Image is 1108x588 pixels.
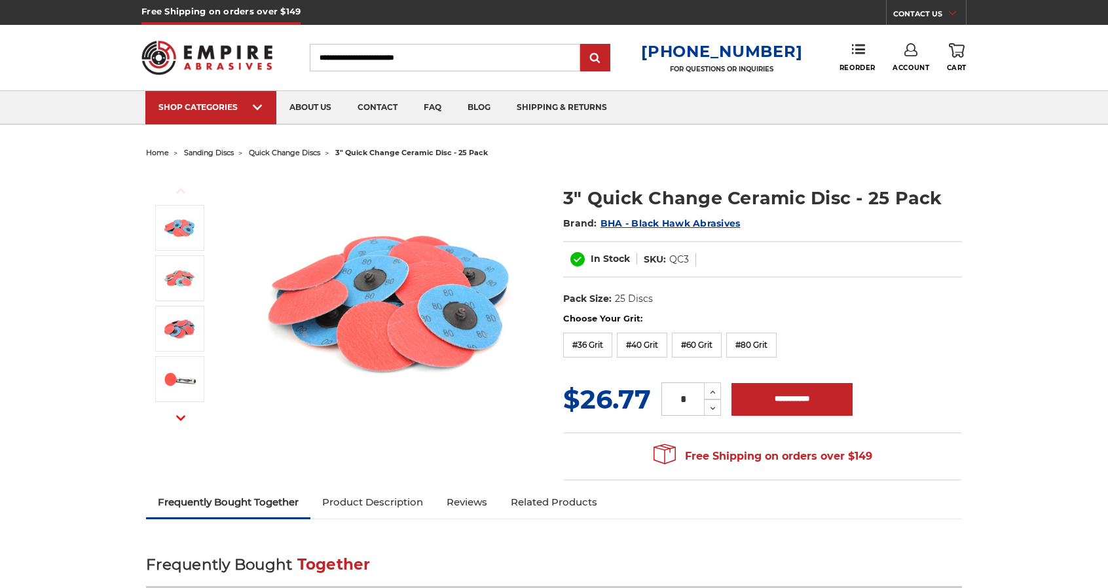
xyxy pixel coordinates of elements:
[454,91,504,124] a: blog
[411,91,454,124] a: faq
[259,172,521,433] img: 3 inch ceramic roloc discs
[165,404,196,432] button: Next
[158,102,263,112] div: SHOP CATEGORIES
[163,363,196,395] img: Air grinder sanding Disc ceramic
[563,383,651,415] span: $26.77
[563,312,962,325] label: Choose Your Grit:
[435,488,499,517] a: Reviews
[893,64,929,72] span: Account
[310,488,435,517] a: Product Description
[563,185,962,211] h1: 3" Quick Change Ceramic Disc - 25 Pack
[163,211,196,244] img: 3 inch ceramic roloc discs
[499,488,609,517] a: Related Products
[163,262,196,295] img: 3" Quick Change Ceramic Disc - 25 Pack
[591,253,630,265] span: In Stock
[146,555,292,574] span: Frequently Bought
[335,148,488,157] span: 3" quick change ceramic disc - 25 pack
[504,91,620,124] a: shipping & returns
[184,148,234,157] a: sanding discs
[947,43,967,72] a: Cart
[669,253,689,266] dd: QC3
[641,42,802,61] a: [PHONE_NUMBER]
[947,64,967,72] span: Cart
[582,45,608,71] input: Submit
[840,43,876,71] a: Reorder
[615,292,653,306] dd: 25 Discs
[146,148,169,157] a: home
[141,32,272,83] img: Empire Abrasives
[146,488,310,517] a: Frequently Bought Together
[297,555,371,574] span: Together
[840,64,876,72] span: Reorder
[276,91,344,124] a: about us
[165,177,196,205] button: Previous
[163,312,196,345] img: 3" Quick Change Ceramic Disc - 25 Pack
[654,443,872,469] span: Free Shipping on orders over $149
[344,91,411,124] a: contact
[644,253,666,266] dt: SKU:
[563,292,612,306] dt: Pack Size:
[893,7,966,25] a: CONTACT US
[641,65,802,73] p: FOR QUESTIONS OR INQUIRIES
[249,148,320,157] a: quick change discs
[600,217,741,229] a: BHA - Black Hawk Abrasives
[563,217,597,229] span: Brand:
